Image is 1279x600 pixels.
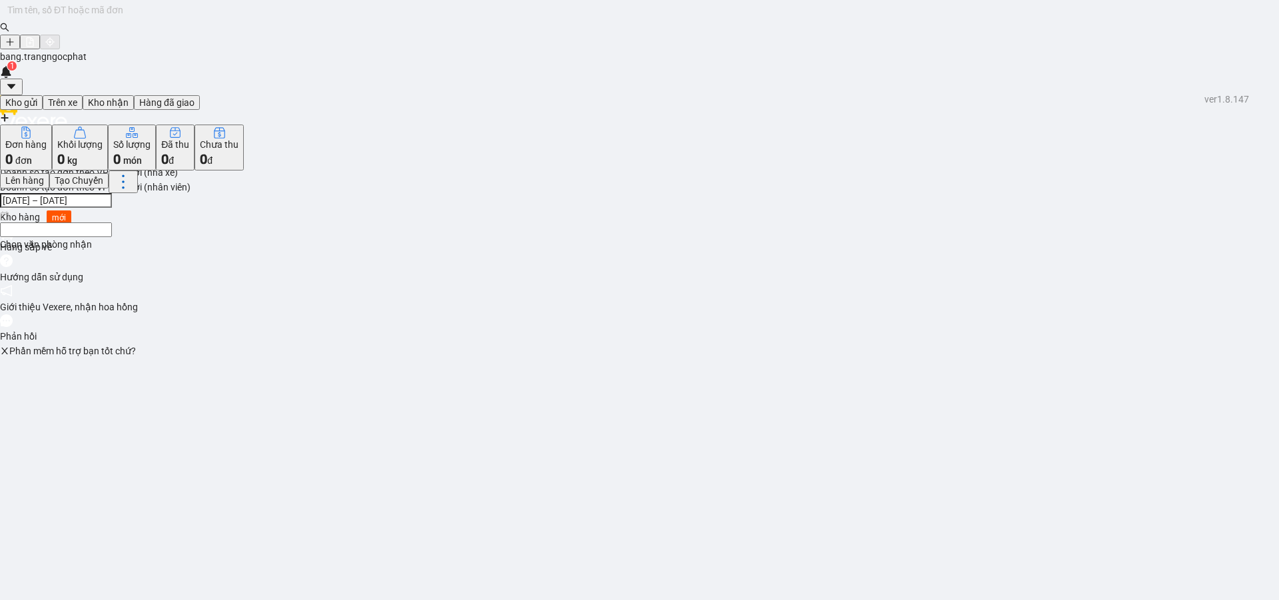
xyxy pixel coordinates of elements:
[161,151,169,167] span: 0
[7,3,1261,17] input: Tìm tên, số ĐT hoặc mã đơn
[15,155,32,166] span: đơn
[20,35,40,49] button: file-add
[113,151,121,167] span: 0
[5,139,47,150] div: Đơn hàng
[1204,92,1249,107] div: ver 1.8.147
[207,155,213,166] span: đ
[123,155,142,166] span: món
[40,35,60,49] button: aim
[45,37,55,47] span: aim
[57,151,65,167] span: 0
[25,37,35,47] span: file-add
[10,61,15,71] span: 1
[195,125,244,170] button: Chưa thu0đ
[83,95,134,110] button: Kho nhận
[49,173,109,188] button: Tạo Chuyến
[161,139,189,150] div: Đã thu
[57,139,103,150] div: Khối lượng
[113,139,151,150] div: Số lượng
[5,81,17,93] span: caret-down
[5,37,15,47] span: plus
[52,125,108,170] button: Khối lượng0kg
[67,155,77,166] span: kg
[43,95,83,110] button: Trên xe
[156,125,195,170] button: Đã thu0đ
[7,61,17,71] sup: 1
[169,155,174,166] span: đ
[5,151,13,167] span: 0
[200,151,207,167] span: 0
[134,95,200,110] button: Hàng đã giao
[108,125,156,170] button: Số lượng0món
[200,139,238,150] div: Chưa thu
